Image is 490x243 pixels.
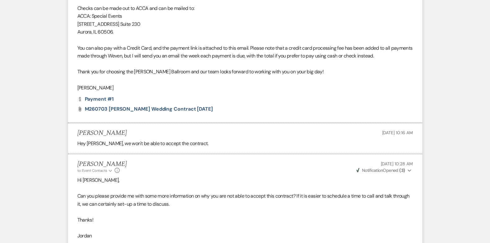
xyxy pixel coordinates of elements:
span: M260703 [PERSON_NAME] Wedding Contract [DATE] [85,106,213,112]
a: M260703 [PERSON_NAME] Wedding Contract [DATE] [85,107,213,112]
span: [DATE] 10:16 AM [382,130,413,135]
p: Can you please provide me with some more information on why you are not able to accept this contr... [77,192,413,208]
p: Checks can be made out to ACCA and can be mailed to: [77,4,413,12]
p: ACCA: Special Events [77,12,413,20]
p: Thanks! [77,216,413,224]
p: [STREET_ADDRESS] Suite 230 [77,20,413,28]
button: to: Event Contacts [77,168,113,173]
p: Hey [PERSON_NAME], we won't be able to accept the contract. [77,140,413,148]
span: to: Event Contacts [77,168,107,173]
p: Aurora, IL 60506. [77,28,413,36]
strong: ( 3 ) [399,167,405,173]
p: [PERSON_NAME] [77,84,413,92]
p: Thank you for choosing the [PERSON_NAME] Ballroom and our team looks forward to working with you ... [77,68,413,76]
p: You can also pay with a Credit Card, and the payment link is attached to this email. Please note ... [77,44,413,60]
a: Payment #1 [77,97,114,102]
p: Jordan [77,232,413,240]
span: [DATE] 10:28 AM [381,161,413,167]
span: Opened [356,167,405,173]
h5: [PERSON_NAME] [77,160,127,168]
h5: [PERSON_NAME] [77,129,127,137]
span: Notification [362,167,383,173]
p: Hi [PERSON_NAME], [77,176,413,184]
button: NotificationOpened (3) [355,167,413,174]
